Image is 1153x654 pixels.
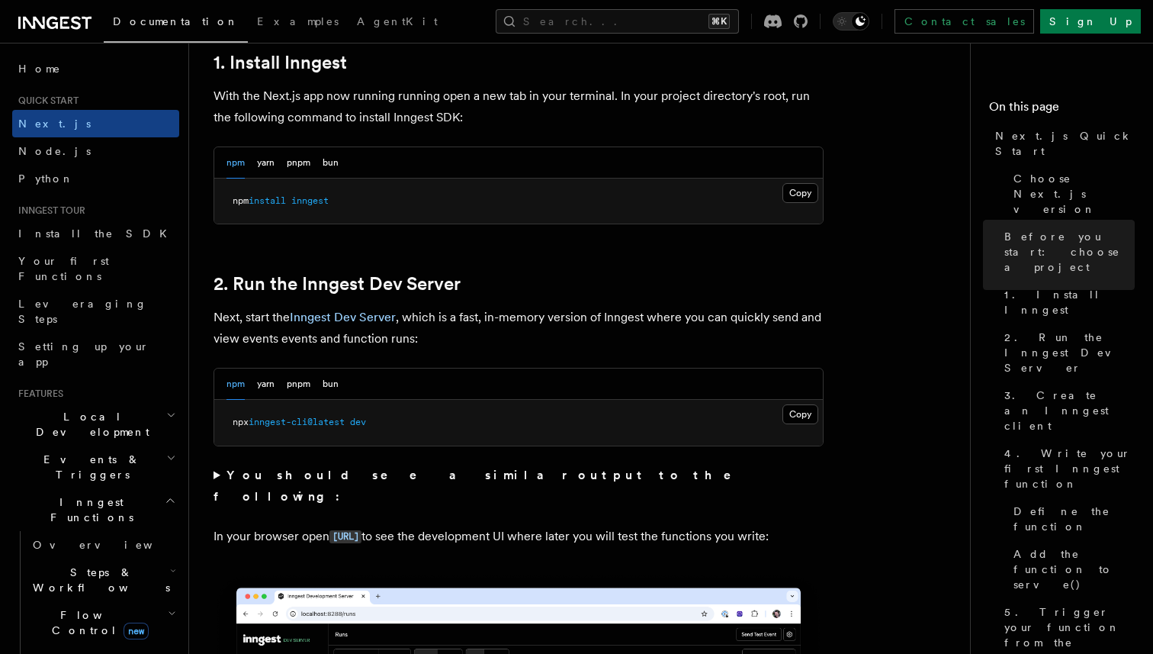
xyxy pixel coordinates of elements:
a: Sign Up [1040,9,1141,34]
a: 4. Write your first Inngest function [998,440,1135,498]
strong: You should see a similar output to the following: [214,468,753,504]
button: Toggle dark mode [833,12,869,31]
span: npm [233,195,249,206]
span: Documentation [113,15,239,27]
button: Events & Triggers [12,446,179,488]
a: Python [12,165,179,192]
a: Next.js [12,110,179,137]
span: Python [18,172,74,185]
span: new [124,623,149,640]
span: Install the SDK [18,227,176,240]
a: Add the function to serve() [1007,540,1135,598]
button: Local Development [12,403,179,446]
a: Next.js Quick Start [989,122,1135,165]
span: Inngest tour [12,205,85,217]
h4: On this page [989,98,1135,122]
button: pnpm [287,147,310,179]
span: Steps & Workflows [27,565,170,595]
p: With the Next.js app now running running open a new tab in your terminal. In your project directo... [214,85,824,128]
button: Search...⌘K [496,9,739,34]
span: Before you start: choose a project [1004,229,1135,275]
span: inngest-cli@latest [249,417,345,427]
span: dev [350,417,366,427]
span: Next.js [18,118,91,130]
button: Flow Controlnew [27,601,179,644]
a: AgentKit [348,5,447,41]
span: Leveraging Steps [18,298,147,325]
a: Examples [248,5,348,41]
span: 3. Create an Inngest client [1004,388,1135,433]
button: Steps & Workflows [27,559,179,601]
span: Flow Control [27,607,168,638]
span: Setting up your app [18,340,149,368]
button: yarn [257,147,275,179]
a: 1. Install Inngest [998,281,1135,324]
a: Leveraging Steps [12,290,179,333]
span: Choose Next.js version [1013,171,1135,217]
a: Define the function [1007,498,1135,540]
button: Copy [782,404,818,424]
a: Contact sales [894,9,1034,34]
span: Overview [33,539,190,551]
span: inngest [291,195,329,206]
span: Local Development [12,409,166,440]
span: Next.js Quick Start [995,128,1135,159]
a: Install the SDK [12,220,179,247]
span: Inngest Functions [12,495,165,525]
button: npm [226,147,245,179]
summary: You should see a similar output to the following: [214,465,824,507]
code: [URL] [329,530,361,543]
span: Define the function [1013,504,1135,534]
button: Inngest Functions [12,488,179,531]
button: bun [323,369,339,400]
a: Home [12,55,179,82]
span: Add the function to serve() [1013,546,1135,592]
a: Setting up your app [12,333,179,375]
a: [URL] [329,529,361,543]
span: 2. Run the Inngest Dev Server [1004,330,1135,375]
a: Choose Next.js version [1007,165,1135,223]
button: Copy [782,183,818,203]
span: Home [18,61,61,76]
span: Examples [257,15,339,27]
span: Quick start [12,95,79,107]
span: Node.js [18,145,91,157]
span: AgentKit [357,15,438,27]
a: 3. Create an Inngest client [998,382,1135,440]
a: Overview [27,531,179,559]
button: pnpm [287,369,310,400]
a: Before you start: choose a project [998,223,1135,281]
span: npx [233,417,249,427]
button: yarn [257,369,275,400]
a: Documentation [104,5,248,43]
span: Features [12,388,63,400]
span: 1. Install Inngest [1004,287,1135,317]
span: Events & Triggers [12,452,166,482]
a: Node.js [12,137,179,165]
span: 4. Write your first Inngest function [1004,446,1135,491]
span: install [249,195,286,206]
p: Next, start the , which is a fast, in-memory version of Inngest where you can quickly send and vi... [214,307,824,350]
button: bun [323,147,339,179]
a: 1. Install Inngest [214,52,347,73]
a: 2. Run the Inngest Dev Server [214,273,461,295]
a: Your first Functions [12,247,179,290]
kbd: ⌘K [708,14,730,29]
a: Inngest Dev Server [290,310,396,324]
span: Your first Functions [18,255,109,282]
p: In your browser open to see the development UI where later you will test the functions you write: [214,526,824,548]
button: npm [226,369,245,400]
a: 2. Run the Inngest Dev Server [998,324,1135,382]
